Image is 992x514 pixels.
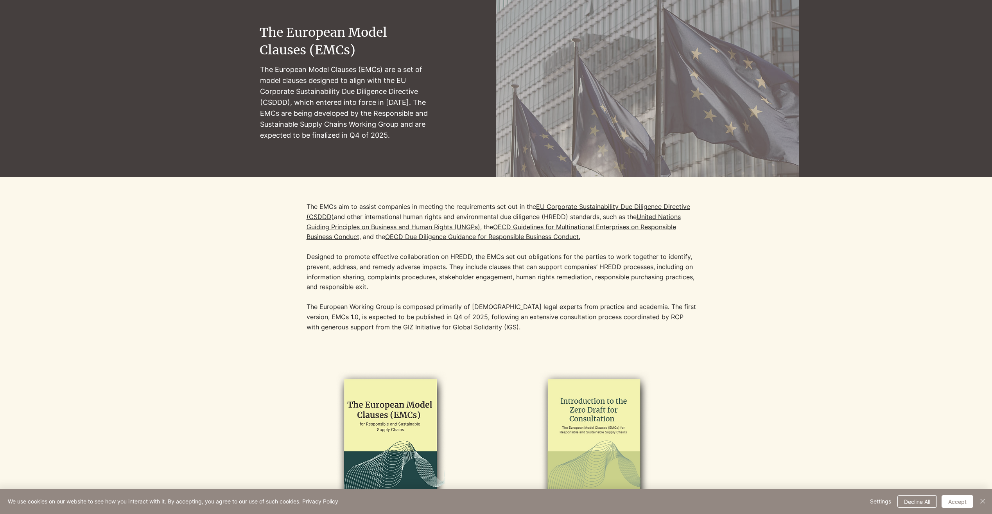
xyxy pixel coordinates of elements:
button: Decline All [897,495,937,508]
span: We use cookies on our website to see how you interact with it. By accepting, you agree to our use... [8,498,338,505]
p: The European Working Group is composed primarily of [DEMOGRAPHIC_DATA] legal experts from practic... [307,302,698,332]
img: Close [978,496,987,506]
a: United Nations Guiding Principles on Business and Human Rights (UNGPs) [307,213,681,231]
button: Accept [942,495,973,508]
span: The European Model Clauses (EMCs) [260,25,387,58]
button: Close [978,495,987,508]
a: Privacy Policy [302,498,338,505]
p: The EMCs aim to assist companies in meeting the requirements set out in the and other internation... [307,202,698,292]
a: OECD Due Diligence Guidance for Responsible Business Conduct. [385,233,580,241]
p: The European Model Clauses (EMCs) are a set of model clauses designed to align with the EU Corpor... [260,64,430,141]
span: Settings [870,496,891,507]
